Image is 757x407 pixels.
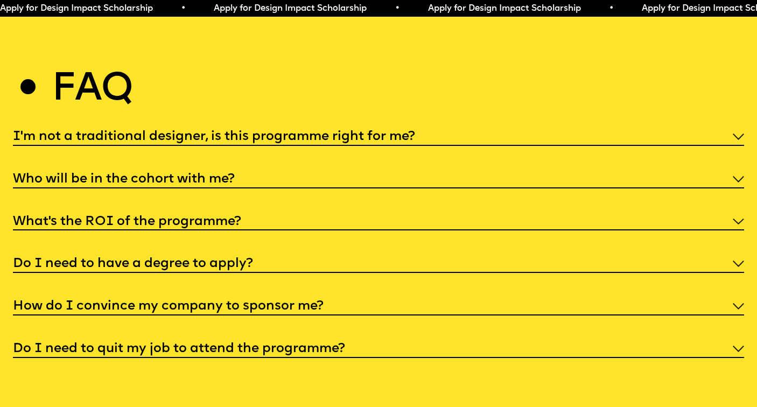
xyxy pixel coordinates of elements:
[13,258,253,269] h5: Do I need to have a degree to apply?
[180,4,185,13] span: •
[13,343,345,354] h5: Do I need to quit my job to attend the programme?
[395,4,399,13] span: •
[52,74,132,107] h2: Faq
[13,216,241,227] h5: What’s the ROI of the programme?
[608,4,613,13] span: •
[13,131,415,142] h5: I'm not a traditional designer, is this programme right for me?
[13,301,324,312] h5: How do I convince my company to sponsor me?
[13,174,235,185] h5: Who will be in the cohort with me?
